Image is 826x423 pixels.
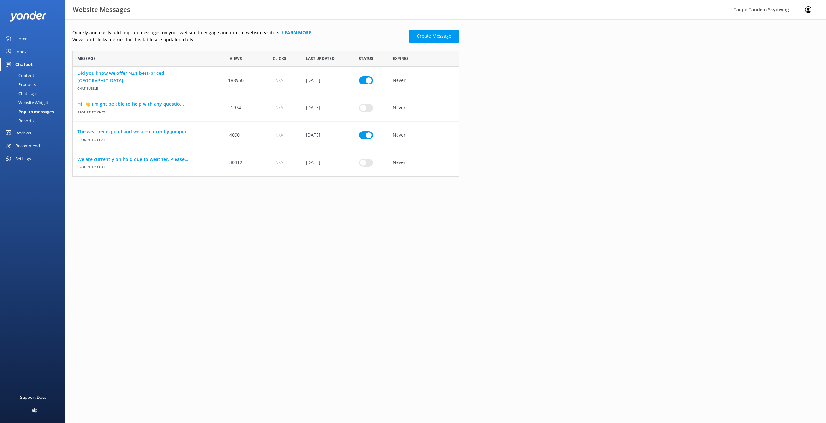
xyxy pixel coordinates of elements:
div: 30 Jan 2025 [301,67,344,94]
span: N/A [275,104,283,111]
a: Reports [4,116,65,125]
p: Views and clicks metrics for this table are updated daily. [72,36,405,43]
div: Chat Logs [4,89,37,98]
div: Home [15,32,27,45]
div: grid [72,67,459,176]
div: Settings [15,152,31,165]
span: N/A [275,159,283,166]
a: Content [4,71,65,80]
div: Pop-up messages [4,107,54,116]
span: Message [77,55,96,62]
span: Clicks [273,55,286,62]
a: The weather is good and we are currently jumpin... [77,128,209,135]
span: Chat bubble [77,84,209,91]
span: N/A [275,132,283,139]
a: Products [4,80,65,89]
div: Recommend [15,139,40,152]
div: 07 May 2025 [301,94,344,122]
div: Never [388,122,459,149]
div: Never [388,149,459,176]
div: Website Widget [4,98,48,107]
a: Did you know we offer NZ's best-priced [GEOGRAPHIC_DATA]... [77,70,209,84]
div: row [72,94,459,122]
a: Create Message [409,30,459,43]
span: N/A [275,77,283,84]
div: Inbox [15,45,27,58]
span: Last updated [306,55,335,62]
div: 05 Oct 2025 [301,122,344,149]
span: Views [230,55,242,62]
div: Reports [4,116,34,125]
div: Reviews [15,126,31,139]
a: We are currently on hold due to weather. Please... [77,156,209,163]
div: 1974 [214,94,257,122]
a: Learn more [282,29,311,35]
span: Prompt to Chat [77,163,209,170]
div: Never [388,94,459,122]
div: 188950 [214,67,257,94]
a: Pop-up messages [4,107,65,116]
a: Website Widget [4,98,65,107]
span: Expires [393,55,408,62]
div: Support Docs [20,391,46,404]
img: yonder-white-logo.png [10,11,47,22]
div: 40901 [214,122,257,149]
a: Hi! 👋 I might be able to help with any questio... [77,101,209,108]
span: Prompt to Chat [77,108,209,114]
h3: Website Messages [73,5,130,15]
div: Never [388,67,459,94]
span: Status [359,55,373,62]
span: Prompt to Chat [77,135,209,142]
div: Products [4,80,36,89]
div: row [72,122,459,149]
div: row [72,149,459,176]
div: row [72,67,459,94]
div: 04 Oct 2025 [301,149,344,176]
p: Quickly and easily add pop-up messages on your website to engage and inform website visitors. [72,29,405,36]
a: Chat Logs [4,89,65,98]
div: Help [28,404,37,417]
div: Chatbot [15,58,33,71]
div: Content [4,71,34,80]
div: 30312 [214,149,257,176]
